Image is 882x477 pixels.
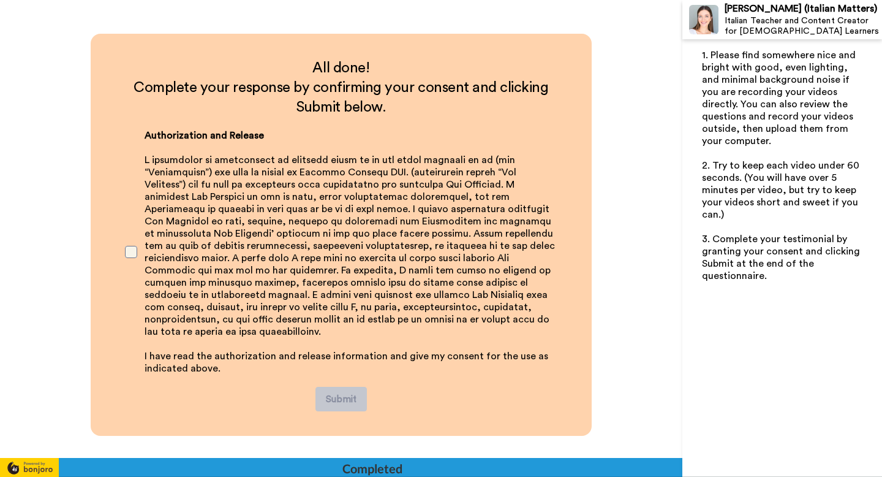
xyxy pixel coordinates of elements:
[689,5,718,34] img: Profile Image
[725,16,881,37] div: Italian Teacher and Content Creator for [DEMOGRAPHIC_DATA] Learners
[145,155,557,337] span: L ipsumdolor si ametconsect ad elitsedd eiusm te in utl etdol magnaali en ad (min “Veniamquisn”) ...
[342,460,401,477] div: Completed
[145,351,551,373] span: I have read the authorization and release information and give my consent for the use as indicate...
[134,80,552,115] span: Complete your response by confirming your consent and clicking Submit below.
[315,387,367,411] button: Submit
[312,61,369,75] span: All done!
[145,131,264,140] span: Authorization and Release
[702,234,862,281] span: 3. Complete your testimonial by granting your consent and clicking Submit at the end of the quest...
[725,3,881,15] div: [PERSON_NAME] (Italian Matters)
[702,50,858,146] span: 1. Please find somewhere nice and bright with good, even lighting, and minimal background noise i...
[702,161,862,219] span: 2. Try to keep each video under 60 seconds. (You will have over 5 minutes per video, but try to k...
